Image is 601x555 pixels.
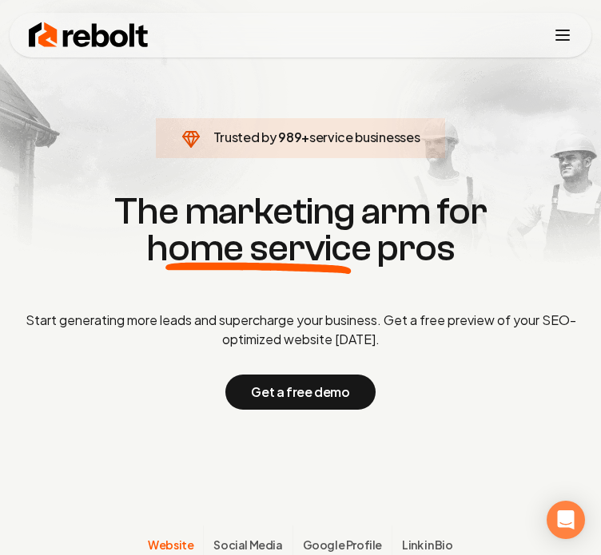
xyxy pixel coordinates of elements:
[278,128,301,147] span: 989
[213,537,282,553] span: Social Media
[213,129,277,145] span: Trusted by
[146,230,370,267] span: home service
[553,26,572,45] button: Toggle mobile menu
[547,501,585,539] div: Open Intercom Messenger
[29,19,149,51] img: Rebolt Logo
[303,537,382,553] span: Google Profile
[13,311,588,349] p: Start generating more leads and supercharge your business. Get a free preview of your SEO-optimiz...
[13,193,588,266] h1: The marketing arm for pros
[301,129,309,145] span: +
[148,537,193,553] span: Website
[309,129,420,145] span: service businesses
[402,537,453,553] span: Link in Bio
[225,375,375,410] button: Get a free demo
